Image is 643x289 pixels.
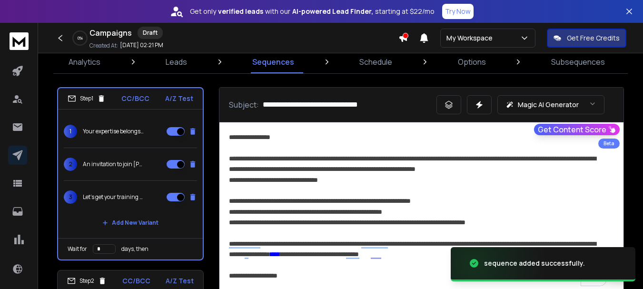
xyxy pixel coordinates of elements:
[121,245,148,253] p: days, then
[57,87,204,260] li: Step1CC/BCCA/Z Test1Your expertise belongs on Upscend2An invitation to join [PERSON_NAME]’s curat...
[83,128,144,135] p: Your expertise belongs on Upscend
[166,276,194,286] p: A/Z Test
[567,33,620,43] p: Get Free Credits
[598,139,620,149] div: Beta
[247,50,300,73] a: Sequences
[64,158,77,171] span: 2
[121,94,149,103] p: CC/BCC
[354,50,398,73] a: Schedule
[120,41,163,49] p: [DATE] 02:21 PM
[69,56,100,68] p: Analytics
[458,56,486,68] p: Options
[83,160,144,168] p: An invitation to join [PERSON_NAME]’s curated learning marketplace
[551,56,605,68] p: Subsequences
[89,42,118,50] p: Created At:
[445,7,471,16] p: Try Now
[68,94,106,103] div: Step 1
[78,35,83,41] p: 0 %
[95,213,166,232] button: Add New Variant
[10,32,29,50] img: logo
[547,29,626,48] button: Get Free Credits
[229,99,259,110] p: Subject:
[497,95,604,114] button: Magic AI Generator
[138,27,163,39] div: Draft
[452,50,492,73] a: Options
[64,190,77,204] span: 3
[446,33,496,43] p: My Workspace
[518,100,579,110] p: Magic AI Generator
[122,276,150,286] p: CC/BCC
[292,7,373,16] strong: AI-powered Lead Finder,
[67,277,107,285] div: Step 2
[359,56,392,68] p: Schedule
[83,193,144,201] p: Let’s get your training in front of new corporate audiences
[252,56,294,68] p: Sequences
[160,50,193,73] a: Leads
[484,259,585,268] div: sequence added successfully.
[63,50,106,73] a: Analytics
[68,245,87,253] p: Wait for
[166,56,187,68] p: Leads
[64,125,77,138] span: 1
[165,94,193,103] p: A/Z Test
[190,7,435,16] p: Get only with our starting at $22/mo
[218,7,263,16] strong: verified leads
[534,124,620,135] button: Get Content Score
[545,50,611,73] a: Subsequences
[89,27,132,39] h1: Campaigns
[442,4,474,19] button: Try Now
